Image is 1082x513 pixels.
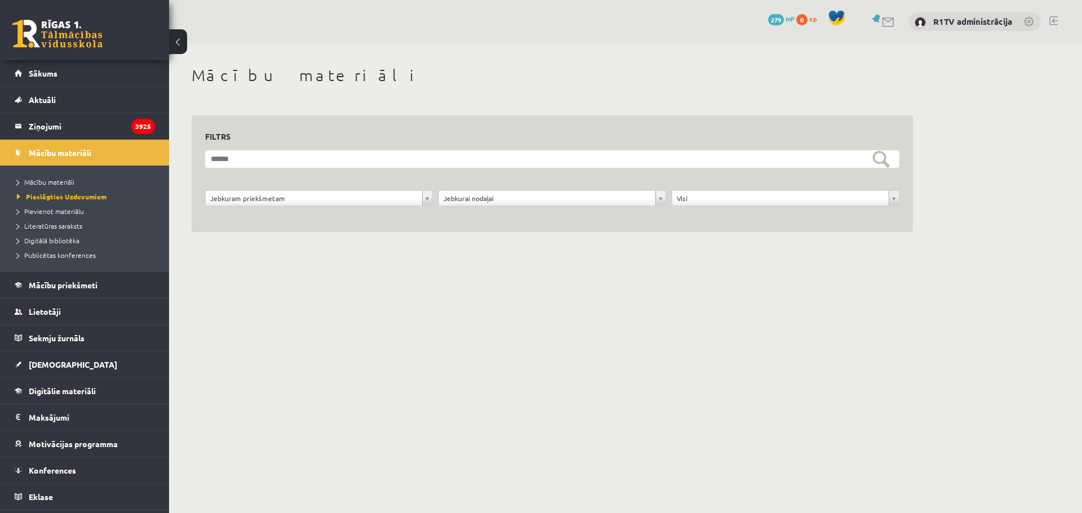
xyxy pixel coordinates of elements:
span: [DEMOGRAPHIC_DATA] [29,359,117,369]
span: Mācību materiāli [17,177,74,186]
span: Motivācijas programma [29,439,118,449]
a: Aktuāli [15,87,155,113]
a: Literatūras saraksts [17,221,158,231]
span: Konferences [29,465,76,475]
a: Konferences [15,457,155,483]
h1: Mācību materiāli [192,66,913,85]
span: Digitālā bibliotēka [17,236,79,245]
a: Jebkurai nodaļai [439,191,666,206]
span: Visi [677,191,884,206]
a: Jebkuram priekšmetam [206,191,432,206]
a: Lietotāji [15,298,155,324]
a: Ziņojumi3925 [15,113,155,139]
i: 3925 [131,119,155,134]
span: Mācību priekšmeti [29,280,97,290]
a: Rīgas 1. Tālmācības vidusskola [12,20,103,48]
a: Digitālie materiāli [15,378,155,404]
a: Eklase [15,484,155,510]
a: Sākums [15,60,155,86]
a: 0 xp [796,14,822,23]
a: Digitālā bibliotēka [17,235,158,246]
legend: Maksājumi [29,404,155,430]
span: Pievienot materiālu [17,207,84,216]
span: Sākums [29,68,57,78]
span: 279 [768,14,784,25]
a: R1TV administrācija [933,16,1012,27]
a: Maksājumi [15,404,155,430]
span: mP [786,14,795,23]
a: Mācību priekšmeti [15,272,155,298]
a: Mācību materiāli [15,140,155,166]
span: Digitālie materiāli [29,386,96,396]
span: Aktuāli [29,95,56,105]
span: Pieslēgties Uzdevumiem [17,192,107,201]
a: Publicētas konferences [17,250,158,260]
a: 279 mP [768,14,795,23]
a: Pievienot materiālu [17,206,158,216]
span: xp [809,14,817,23]
a: Mācību materiāli [17,177,158,187]
span: Jebkuram priekšmetam [210,191,418,206]
legend: Ziņojumi [29,113,155,139]
a: [DEMOGRAPHIC_DATA] [15,351,155,377]
span: 0 [796,14,808,25]
a: Motivācijas programma [15,431,155,457]
h3: Filtrs [205,129,886,144]
span: Literatūras saraksts [17,221,82,230]
span: Publicētas konferences [17,251,96,260]
span: Eklase [29,492,53,502]
span: Sekmju žurnāls [29,333,85,343]
span: Jebkurai nodaļai [444,191,651,206]
img: R1TV administrācija [915,17,926,28]
a: Pieslēgties Uzdevumiem [17,191,158,202]
span: Mācību materiāli [29,148,91,158]
a: Visi [672,191,899,206]
span: Lietotāji [29,306,61,316]
a: Sekmju žurnāls [15,325,155,351]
